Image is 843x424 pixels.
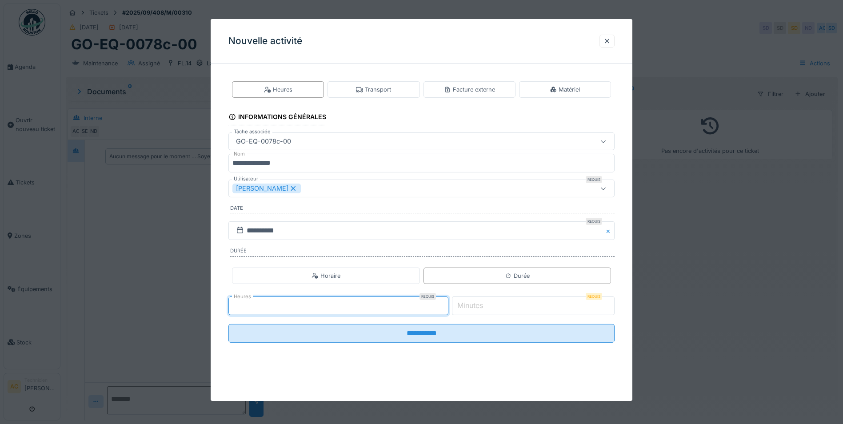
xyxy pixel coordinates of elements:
button: Close [605,221,615,240]
div: Horaire [312,272,340,280]
label: Tâche associée [232,128,272,136]
label: Heures [232,293,253,300]
div: Informations générales [228,110,326,125]
div: Durée [505,272,530,280]
label: Minutes [455,300,485,311]
div: Requis [420,293,436,300]
label: Nom [232,150,247,158]
div: Transport [356,85,391,94]
div: [PERSON_NAME] [232,184,301,193]
h3: Nouvelle activité [228,36,302,47]
div: Requis [586,176,602,183]
div: GO-EQ-0078c-00 [232,136,295,146]
div: Heures [264,85,292,94]
label: Utilisateur [232,175,260,183]
div: Requis [586,218,602,225]
div: Requis [586,293,602,300]
div: Matériel [550,85,580,94]
div: Facture externe [444,85,495,94]
label: Durée [230,247,615,257]
label: Date [230,204,615,214]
